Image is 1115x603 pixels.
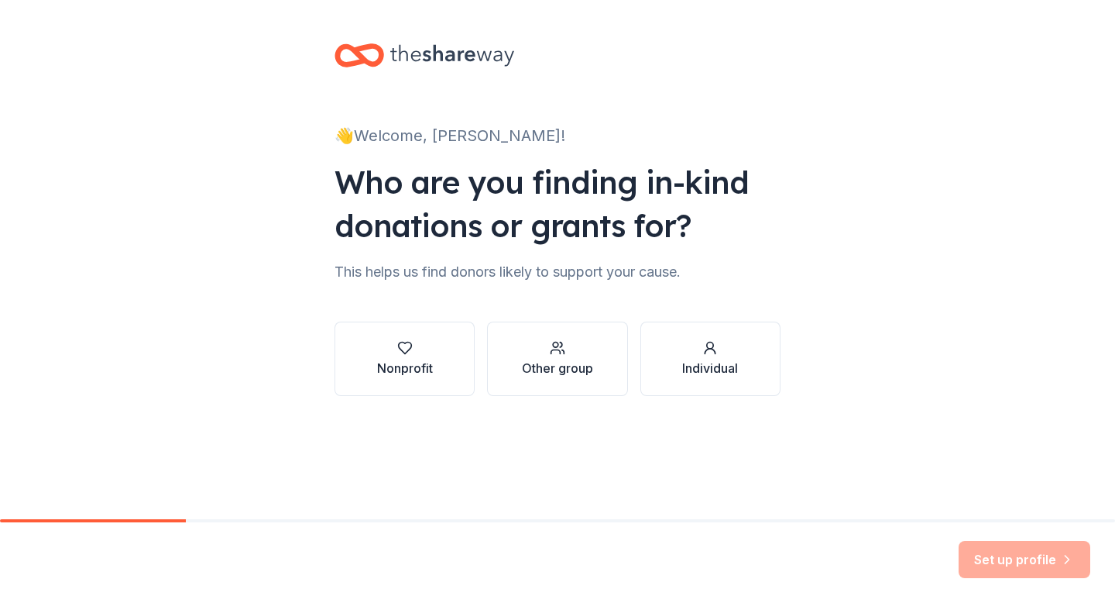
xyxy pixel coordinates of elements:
div: Nonprofit [377,359,433,377]
div: Who are you finding in-kind donations or grants for? [334,160,780,247]
button: Other group [487,322,627,396]
button: Individual [640,322,780,396]
div: Other group [522,359,593,377]
div: Individual [682,359,738,377]
div: This helps us find donors likely to support your cause. [334,260,780,284]
div: 👋 Welcome, [PERSON_NAME]! [334,123,780,148]
button: Nonprofit [334,322,475,396]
